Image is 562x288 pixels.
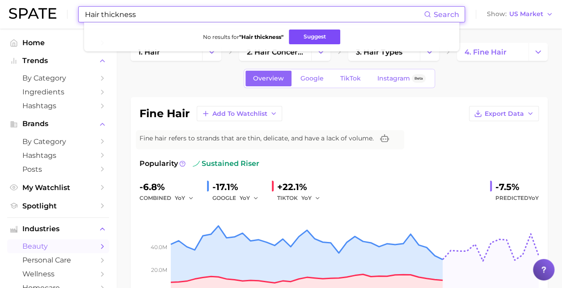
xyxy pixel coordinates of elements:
a: Google [293,71,331,86]
button: Change Category [202,43,221,61]
a: 3. hair types [348,43,420,61]
span: beauty [22,242,94,250]
div: combined [139,193,200,203]
span: Beta [414,75,423,82]
a: wellness [7,267,109,281]
span: TikTok [340,75,361,82]
span: YoY [175,194,185,202]
button: Trends [7,54,109,68]
span: Spotlight [22,202,94,210]
span: personal care [22,256,94,264]
button: Change Category [420,43,439,61]
button: YoY [301,193,321,203]
span: Instagram [377,75,410,82]
span: YoY [301,194,312,202]
span: Ingredients [22,88,94,96]
span: 1. hair [138,48,160,56]
span: Brands [22,120,94,128]
a: beauty [7,239,109,253]
span: Industries [22,225,94,233]
div: -17.1% [212,180,265,194]
button: Change Category [311,43,330,61]
span: Export Data [485,110,524,118]
a: Hashtags [7,148,109,162]
button: Add to Watchlist [197,106,282,121]
h1: fine hair [139,108,190,119]
a: personal care [7,253,109,267]
span: Hashtags [22,102,94,110]
span: Hashtags [22,151,94,160]
button: ShowUS Market [485,8,555,20]
span: 2. hair concerns [247,48,303,56]
span: by Category [22,74,94,82]
span: Show [487,12,507,17]
span: YoY [240,194,250,202]
a: TikTok [333,71,368,86]
a: by Category [7,135,109,148]
span: Fine hair refers to strands that are thin, delicate, and have a lack of volume. [139,134,374,143]
img: sustained riser [193,160,200,167]
span: wellness [22,270,94,278]
a: Posts [7,162,109,176]
span: My Watchlist [22,183,94,192]
span: 3. hair types [356,48,402,56]
a: by Category [7,71,109,85]
span: Posts [22,165,94,174]
a: Ingredients [7,85,109,99]
div: -7.5% [495,180,539,194]
span: Overview [253,75,284,82]
a: Home [7,36,109,50]
span: Google [300,75,324,82]
span: YoY [528,195,539,201]
div: GOOGLE [212,193,265,203]
span: No results for [203,34,283,40]
button: Suggest [289,30,340,44]
div: TIKTOK [277,193,326,203]
span: Predicted [495,193,539,203]
a: 4. fine hair [457,43,528,61]
a: 2. hair concerns [239,43,311,61]
button: Industries [7,222,109,236]
button: YoY [240,193,259,203]
a: 1. hair [131,43,202,61]
button: Brands [7,117,109,131]
div: +22.1% [277,180,326,194]
span: Add to Watchlist [212,110,267,118]
button: Export Data [469,106,539,121]
a: My Watchlist [7,181,109,195]
button: YoY [175,193,194,203]
span: Search [434,10,459,19]
a: Hashtags [7,99,109,113]
a: Spotlight [7,199,109,213]
span: Popularity [139,158,178,169]
span: by Category [22,137,94,146]
img: SPATE [9,8,56,19]
span: Home [22,38,94,47]
input: Search here for a brand, industry, or ingredient [84,7,424,22]
strong: " Hair thickness " [239,34,283,40]
span: Trends [22,57,94,65]
button: Change Category [528,43,548,61]
div: -6.8% [139,180,200,194]
a: InstagramBeta [370,71,433,86]
a: Overview [245,71,292,86]
span: 4. fine hair [465,48,507,56]
span: US Market [509,12,543,17]
span: sustained riser [193,158,259,169]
